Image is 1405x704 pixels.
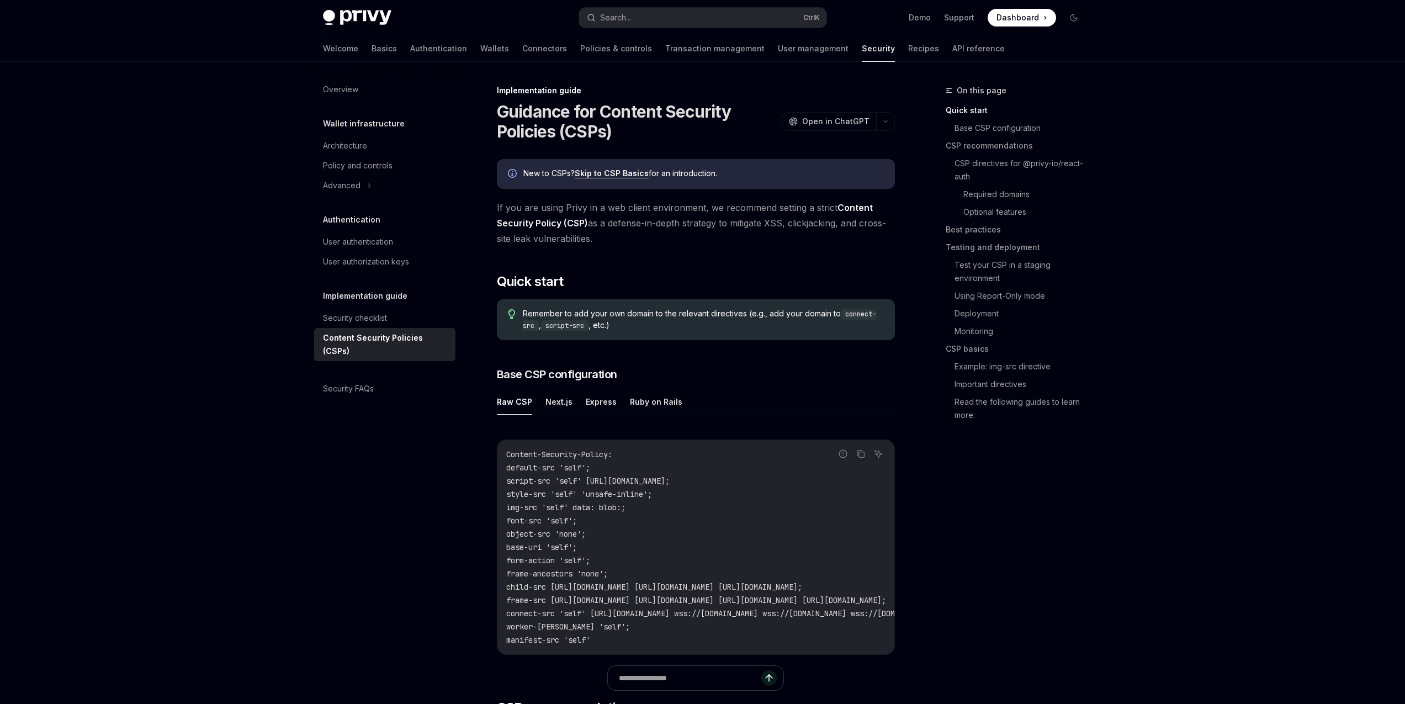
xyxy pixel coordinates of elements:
a: Base CSP configuration [955,119,1091,137]
div: Policy and controls [323,159,393,172]
span: Remember to add your own domain to the relevant directives (e.g., add your domain to , , etc.) [523,308,883,331]
a: CSP recommendations [946,137,1091,155]
img: dark logo [323,10,391,25]
a: Security checklist [314,308,455,328]
div: Advanced [323,179,360,192]
button: Toggle dark mode [1065,9,1083,27]
button: Send message [761,670,777,686]
div: Content Security Policies (CSPs) [323,331,449,358]
a: Policy and controls [314,156,455,176]
span: script-src 'self' [URL][DOMAIN_NAME]; [506,476,670,486]
a: User management [778,35,849,62]
button: Raw CSP [497,389,532,415]
button: Open in ChatGPT [782,112,876,131]
svg: Info [508,169,519,180]
button: Copy the contents from the code block [853,447,868,461]
div: Architecture [323,139,367,152]
a: Welcome [323,35,358,62]
span: default-src 'self'; [506,463,590,473]
div: Search... [600,11,631,24]
span: Base CSP configuration [497,367,617,382]
a: Wallets [480,35,509,62]
button: Next.js [545,389,572,415]
a: API reference [952,35,1005,62]
a: Required domains [963,186,1091,203]
span: worker-[PERSON_NAME] 'self'; [506,622,630,632]
span: Content-Security-Policy: [506,449,612,459]
a: Testing and deployment [946,239,1091,256]
a: Optional features [963,203,1091,221]
div: Implementation guide [497,85,895,96]
a: Transaction management [665,35,765,62]
span: form-action 'self'; [506,555,590,565]
a: Security [862,35,895,62]
a: Best practices [946,221,1091,239]
a: Connectors [522,35,567,62]
div: New to CSPs? for an introduction. [523,168,884,180]
div: User authentication [323,235,393,248]
a: Support [944,12,974,23]
a: Monitoring [955,322,1091,340]
a: Test your CSP in a staging environment [955,256,1091,287]
a: Dashboard [988,9,1056,27]
a: Recipes [908,35,939,62]
a: Security FAQs [314,379,455,399]
span: frame-src [URL][DOMAIN_NAME] [URL][DOMAIN_NAME] [URL][DOMAIN_NAME] [URL][DOMAIN_NAME]; [506,595,886,605]
span: img-src 'self' data: blob:; [506,502,625,512]
span: base-uri 'self'; [506,542,577,552]
button: Express [586,389,617,415]
a: Architecture [314,136,455,156]
span: connect-src 'self' [URL][DOMAIN_NAME] wss://[DOMAIN_NAME] wss://[DOMAIN_NAME] wss://[DOMAIN_NAME]... [506,608,1129,618]
a: Skip to CSP Basics [575,168,649,178]
a: Overview [314,80,455,99]
a: Example: img-src directive [955,358,1091,375]
span: Ctrl K [803,13,820,22]
a: Using Report-Only mode [955,287,1091,305]
span: style-src 'self' 'unsafe-inline'; [506,489,652,499]
span: frame-ancestors 'none'; [506,569,608,579]
code: script-src [541,320,588,331]
a: Content Security Policies (CSPs) [314,328,455,361]
span: font-src 'self'; [506,516,577,526]
a: Deployment [955,305,1091,322]
code: connect-src [523,309,876,331]
a: Quick start [946,102,1091,119]
a: User authorization keys [314,252,455,272]
svg: Tip [508,309,516,319]
span: Quick start [497,273,563,290]
a: CSP directives for @privy-io/react-auth [955,155,1091,186]
span: Dashboard [996,12,1039,23]
a: CSP basics [946,340,1091,358]
h5: Implementation guide [323,289,407,303]
span: child-src [URL][DOMAIN_NAME] [URL][DOMAIN_NAME] [URL][DOMAIN_NAME]; [506,582,802,592]
span: On this page [957,84,1006,97]
h5: Authentication [323,213,380,226]
div: Security FAQs [323,382,374,395]
span: If you are using Privy in a web client environment, we recommend setting a strict as a defense-in... [497,200,895,246]
span: manifest-src 'self' [506,635,590,645]
button: Ask AI [871,447,886,461]
h5: Wallet infrastructure [323,117,405,130]
span: object-src 'none'; [506,529,586,539]
a: Policies & controls [580,35,652,62]
a: Basics [372,35,397,62]
h1: Guidance for Content Security Policies (CSPs) [497,102,777,141]
button: Search...CtrlK [579,8,826,28]
a: Important directives [955,375,1091,393]
a: Authentication [410,35,467,62]
button: Ruby on Rails [630,389,682,415]
span: Open in ChatGPT [802,116,869,127]
div: User authorization keys [323,255,409,268]
a: User authentication [314,232,455,252]
a: Demo [909,12,931,23]
a: Read the following guides to learn more: [955,393,1091,424]
div: Security checklist [323,311,387,325]
div: Overview [323,83,358,96]
button: Report incorrect code [836,447,850,461]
